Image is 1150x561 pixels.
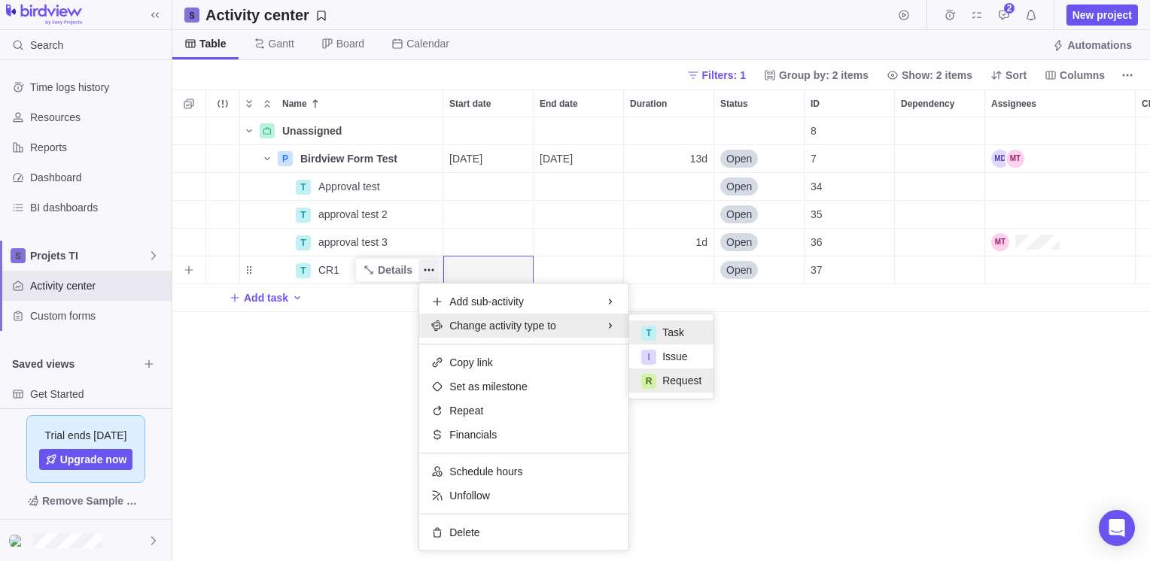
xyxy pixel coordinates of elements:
span: Copy link [449,355,493,370]
span: Financials [449,427,497,442]
span: Issue [662,349,687,364]
span: Set as milestone [449,379,528,394]
span: Request [662,373,701,388]
span: Unfollow [449,488,490,503]
span: More actions [418,259,440,280]
span: Schedule hours [449,464,522,479]
div: R [641,374,656,389]
span: Repeat [449,403,483,418]
span: Delete [449,525,479,540]
span: Change activity type to [449,318,556,333]
span: Add sub-activity [449,294,524,309]
div: I [641,350,656,365]
span: Task [662,325,684,340]
div: T [641,326,656,341]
